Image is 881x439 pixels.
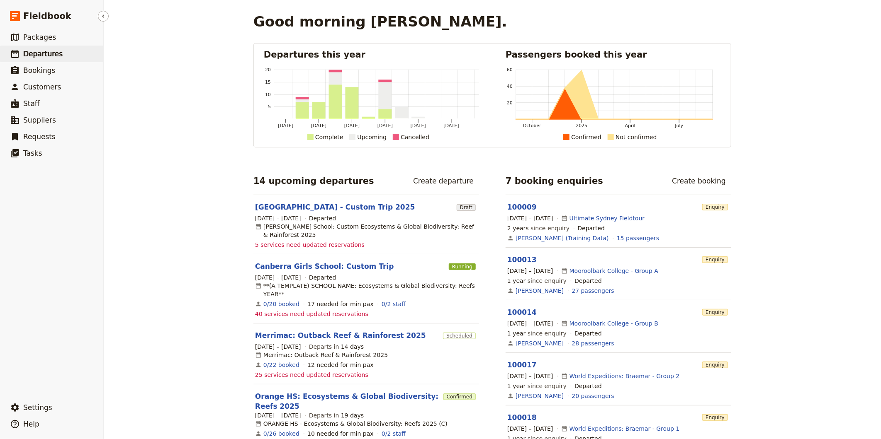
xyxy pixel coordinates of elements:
[411,123,426,128] tspan: [DATE]
[507,256,537,264] a: 100013
[507,267,553,275] span: [DATE] – [DATE]
[377,123,393,128] tspan: [DATE]
[625,123,635,128] tspan: April
[255,371,368,379] span: 25 services need updated reservations
[507,277,526,284] span: 1 year
[576,123,587,128] tspan: 2025
[507,425,553,433] span: [DATE] – [DATE]
[617,234,659,242] a: View the passengers for this booking
[315,132,343,142] div: Complete
[255,411,301,420] span: [DATE] – [DATE]
[255,202,415,212] a: [GEOGRAPHIC_DATA] - Custom Trip 2025
[507,372,553,380] span: [DATE] – [DATE]
[571,132,601,142] div: Confirmed
[255,310,368,318] span: 40 services need updated reservations
[616,132,657,142] div: Not confirmed
[507,225,529,232] span: 2 years
[23,116,56,124] span: Suppliers
[23,33,56,41] span: Packages
[341,343,364,350] span: 14 days
[255,222,477,239] div: [PERSON_NAME] School: Custom Ecosystems & Global Biodiversity: Reef & Rainforest 2025
[569,372,680,380] a: World Expeditions: Braemar - Group 2
[309,273,336,282] div: Departed
[572,287,614,295] a: View the passengers for this booking
[702,414,728,421] span: Enquiry
[265,92,271,97] tspan: 10
[341,412,364,419] span: 19 days
[255,261,394,271] a: Canberra Girls School: Custom Trip
[98,11,109,22] button: Hide menu
[507,277,567,285] span: since enquiry
[408,174,479,188] a: Create departure
[255,420,448,428] div: ORANGE HS - Ecosystems & Global Biodiversity: Reefs 2025 (C)
[507,84,513,89] tspan: 40
[263,429,299,438] a: View the bookings for this departure
[23,403,52,412] span: Settings
[255,282,477,298] div: **(A TEMPLATE) SCHOOL NAME: Ecosystems & Global Biodiversity: Reefs YEAR**
[572,339,614,347] a: View the passengers for this booking
[569,319,658,328] a: Mooroolbark College - Group B
[507,329,567,338] span: since enquiry
[23,10,71,22] span: Fieldbook
[572,392,614,400] a: View the passengers for this booking
[401,132,429,142] div: Cancelled
[523,123,541,128] tspan: October
[507,319,553,328] span: [DATE] – [DATE]
[569,267,658,275] a: Mooroolbark College - Group A
[702,204,728,210] span: Enquiry
[307,361,374,369] div: 12 needed for min pax
[444,123,459,128] tspan: [DATE]
[263,361,299,369] a: View the bookings for this departure
[253,13,507,30] h1: Good morning [PERSON_NAME].
[357,132,387,142] div: Upcoming
[255,241,365,249] span: 5 services need updated reservations
[516,339,564,347] a: [PERSON_NAME]
[702,309,728,316] span: Enquiry
[507,383,526,389] span: 1 year
[23,83,61,91] span: Customers
[255,214,301,222] span: [DATE] – [DATE]
[507,382,567,390] span: since enquiry
[23,133,56,141] span: Requests
[23,420,39,428] span: Help
[507,224,569,232] span: since enquiry
[253,175,374,187] h2: 14 upcoming departures
[278,123,293,128] tspan: [DATE]
[702,256,728,263] span: Enquiry
[255,330,426,340] a: Merrimac: Outback Reef & Rainforest 2025
[443,393,476,400] span: Confirmed
[23,66,55,75] span: Bookings
[507,67,513,72] tspan: 60
[569,214,645,222] a: Ultimate Sydney Fieldtour
[309,343,364,351] span: Departs in
[675,123,684,128] tspan: July
[255,273,301,282] span: [DATE] – [DATE]
[255,351,388,359] div: Merrimac: Outback Reef & Rainforest 2025
[382,429,406,438] a: 0/2 staff
[255,343,301,351] span: [DATE] – [DATE]
[255,391,440,411] a: Orange HS: Ecosystems & Global Biodiversity: Reefs 2025
[307,429,374,438] div: 10 needed for min pax
[23,149,42,157] span: Tasks
[667,174,731,188] a: Create booking
[449,263,476,270] span: Running
[268,104,271,110] tspan: 5
[443,333,476,339] span: Scheduled
[507,203,537,211] a: 100009
[457,204,476,211] span: Draft
[265,67,271,72] tspan: 20
[507,100,513,106] tspan: 20
[264,48,479,61] h2: Departures this year
[344,123,360,128] tspan: [DATE]
[578,224,605,232] div: Departed
[507,413,537,422] a: 100018
[702,362,728,368] span: Enquiry
[574,329,602,338] div: Departed
[307,300,374,308] div: 17 needed for min pax
[516,287,564,295] a: [PERSON_NAME]
[507,330,526,337] span: 1 year
[23,50,63,58] span: Departures
[516,234,609,242] a: [PERSON_NAME] (Training Data)
[506,48,721,61] h2: Passengers booked this year
[574,382,602,390] div: Departed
